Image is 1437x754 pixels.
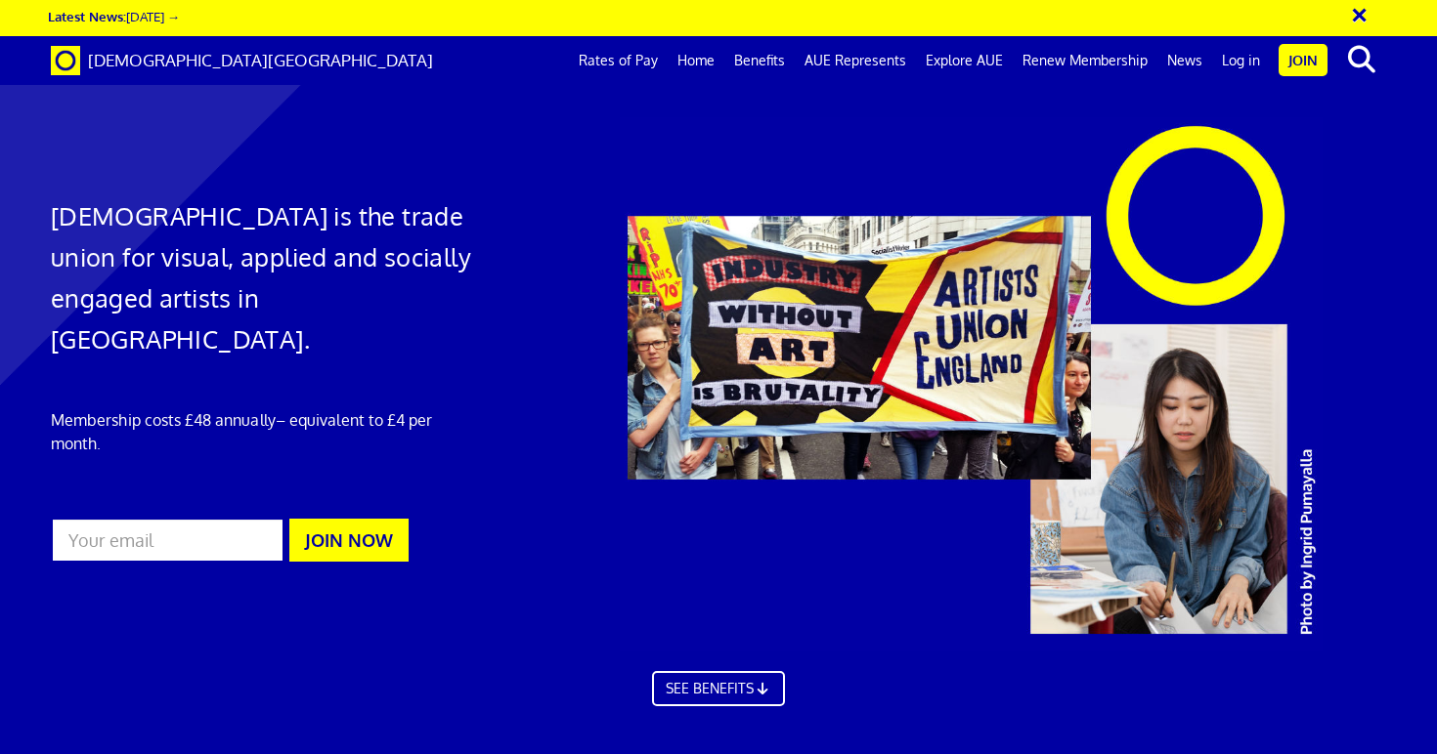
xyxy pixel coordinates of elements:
[1331,39,1391,80] button: search
[668,36,724,85] a: Home
[289,519,409,562] button: JOIN NOW
[1212,36,1270,85] a: Log in
[795,36,916,85] a: AUE Represents
[1157,36,1212,85] a: News
[88,50,433,70] span: [DEMOGRAPHIC_DATA][GEOGRAPHIC_DATA]
[51,518,284,563] input: Your email
[1279,44,1328,76] a: Join
[1013,36,1157,85] a: Renew Membership
[652,671,785,706] a: SEE BENEFITS
[51,408,477,455] p: Membership costs £48 annually – equivalent to £4 per month.
[724,36,795,85] a: Benefits
[36,36,448,85] a: Brand [DEMOGRAPHIC_DATA][GEOGRAPHIC_DATA]
[51,195,477,359] h1: [DEMOGRAPHIC_DATA] is the trade union for visual, applied and socially engaged artists in [GEOGRA...
[569,36,668,85] a: Rates of Pay
[916,36,1013,85] a: Explore AUE
[48,8,180,24] a: Latest News:[DATE] →
[48,8,126,24] strong: Latest News:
